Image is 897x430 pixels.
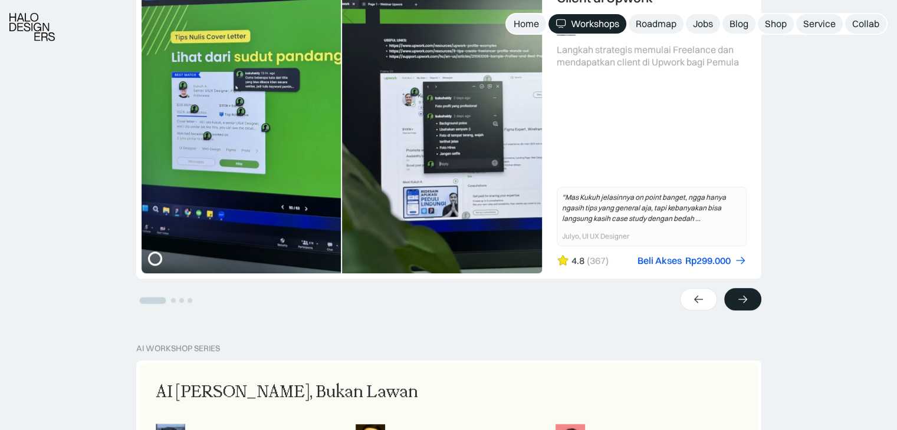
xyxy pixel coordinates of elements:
[587,254,609,267] div: (367)
[514,18,539,30] div: Home
[722,14,755,34] a: Blog
[179,298,184,303] button: Go to slide 3
[188,298,192,303] button: Go to slide 4
[730,18,748,30] div: Blog
[629,14,684,34] a: Roadmap
[139,297,166,304] button: Go to slide 1
[765,18,787,30] div: Shop
[693,18,713,30] div: Jobs
[507,14,546,34] a: Home
[845,14,886,34] a: Collab
[171,298,176,303] button: Go to slide 2
[571,254,584,267] div: 4.8
[548,14,626,34] a: Workshops
[685,254,731,267] div: Rp299.000
[638,254,747,267] a: Beli AksesRp299.000
[852,18,879,30] div: Collab
[686,14,720,34] a: Jobs
[803,18,836,30] div: Service
[136,295,194,305] ul: Select a slide to show
[571,18,619,30] div: Workshops
[156,380,418,405] div: AI [PERSON_NAME], Bukan Lawan
[638,254,682,267] div: Beli Akses
[636,18,676,30] div: Roadmap
[136,343,220,353] div: AI Workshop Series
[796,14,843,34] a: Service
[758,14,794,34] a: Shop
